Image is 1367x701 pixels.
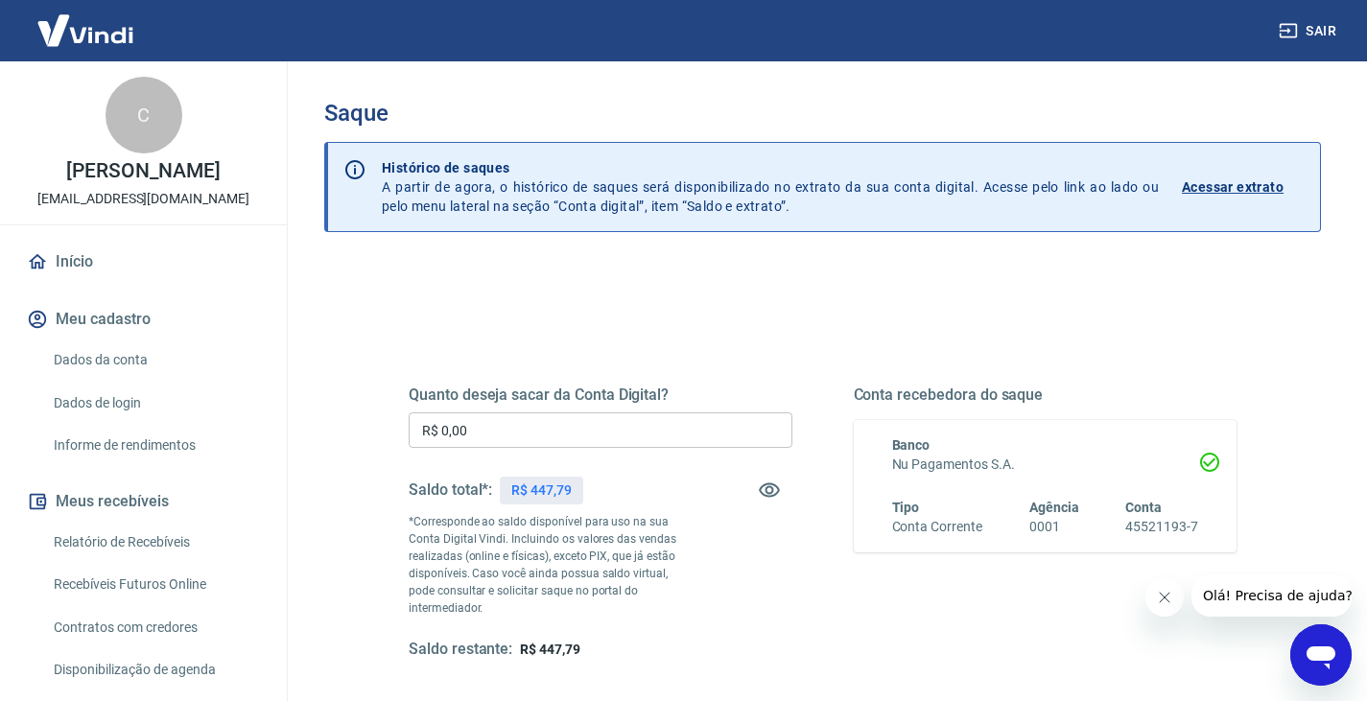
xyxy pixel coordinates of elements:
a: Acessar extrato [1182,158,1305,216]
a: Dados de login [46,384,264,423]
iframe: Botão para abrir a janela de mensagens [1290,624,1352,686]
span: Agência [1029,500,1079,515]
p: Histórico de saques [382,158,1159,177]
h6: 0001 [1029,517,1079,537]
p: [EMAIL_ADDRESS][DOMAIN_NAME] [37,189,249,209]
a: Recebíveis Futuros Online [46,565,264,604]
button: Sair [1275,13,1344,49]
button: Meu cadastro [23,298,264,340]
span: Olá! Precisa de ajuda? [12,13,161,29]
p: *Corresponde ao saldo disponível para uso na sua Conta Digital Vindi. Incluindo os valores das ve... [409,513,696,617]
a: Disponibilização de agenda [46,650,264,689]
a: Início [23,241,264,283]
img: Vindi [23,1,148,59]
h6: 45521193-7 [1125,517,1198,537]
span: Tipo [892,500,920,515]
h5: Saldo total*: [409,480,492,500]
span: Banco [892,437,931,453]
h6: Nu Pagamentos S.A. [892,455,1199,475]
h5: Quanto deseja sacar da Conta Digital? [409,386,792,405]
iframe: Fechar mensagem [1145,578,1184,617]
p: R$ 447,79 [511,480,572,501]
a: Dados da conta [46,340,264,380]
p: Acessar extrato [1182,177,1284,197]
h6: Conta Corrente [892,517,982,537]
p: [PERSON_NAME] [66,161,220,181]
a: Informe de rendimentos [46,426,264,465]
h5: Saldo restante: [409,640,512,660]
button: Meus recebíveis [23,480,264,523]
p: A partir de agora, o histórico de saques será disponibilizado no extrato da sua conta digital. Ac... [382,158,1159,216]
span: R$ 447,79 [520,642,580,657]
a: Relatório de Recebíveis [46,523,264,562]
a: Contratos com credores [46,608,264,647]
span: Conta [1125,500,1162,515]
h5: Conta recebedora do saque [854,386,1237,405]
iframe: Mensagem da empresa [1191,574,1352,617]
h3: Saque [324,100,1321,127]
div: C [106,77,182,153]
